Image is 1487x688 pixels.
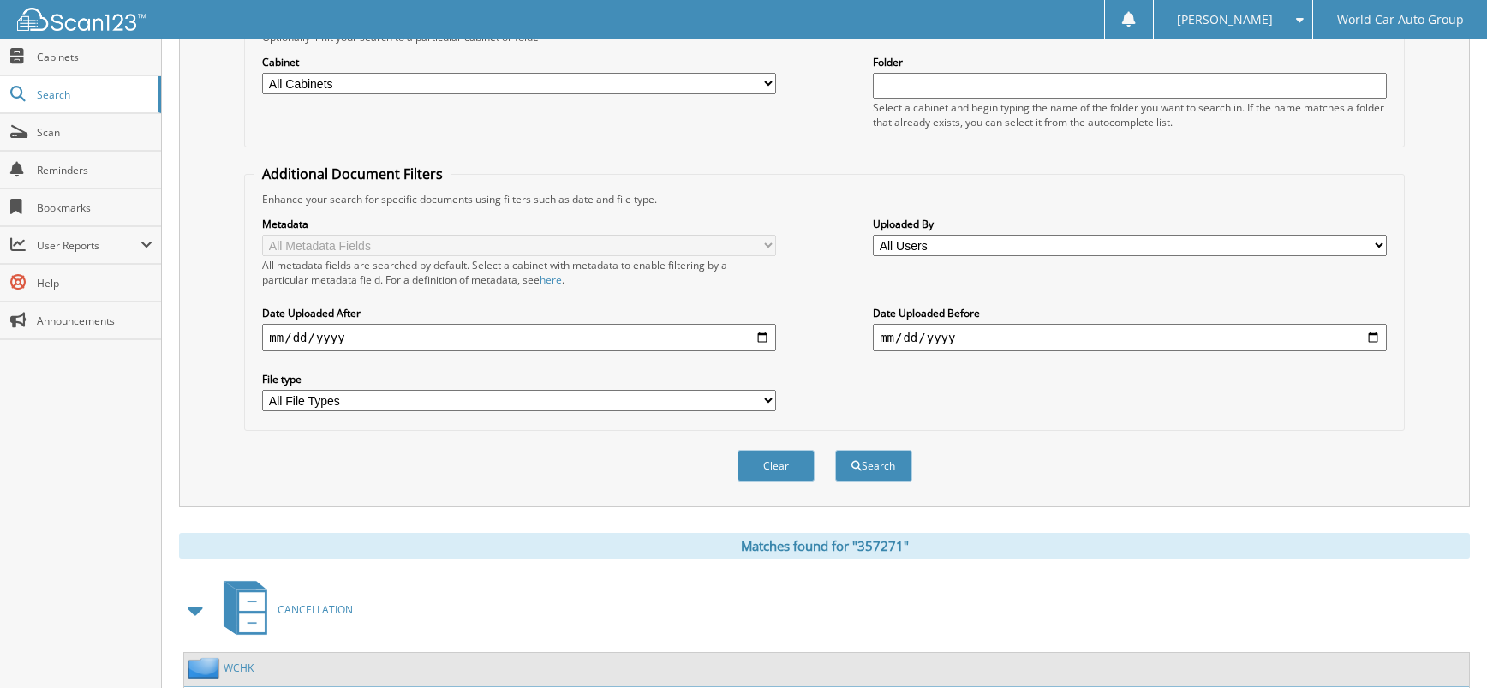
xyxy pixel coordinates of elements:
[224,661,254,675] a: WCHK
[37,314,152,328] span: Announcements
[37,163,152,177] span: Reminders
[1337,15,1464,25] span: World Car Auto Group
[254,165,451,183] legend: Additional Document Filters
[738,450,815,482] button: Clear
[873,306,1387,320] label: Date Uploaded Before
[873,324,1387,351] input: end
[1401,606,1487,688] iframe: Chat Widget
[213,576,353,643] a: CANCELLATION
[540,272,562,287] a: here
[37,87,150,102] span: Search
[835,450,912,482] button: Search
[873,217,1387,231] label: Uploaded By
[37,200,152,215] span: Bookmarks
[262,217,776,231] label: Metadata
[37,50,152,64] span: Cabinets
[873,55,1387,69] label: Folder
[179,533,1470,559] div: Matches found for "357271"
[1177,15,1273,25] span: [PERSON_NAME]
[262,258,776,287] div: All metadata fields are searched by default. Select a cabinet with metadata to enable filtering b...
[278,602,353,617] span: CANCELLATION
[37,125,152,140] span: Scan
[188,657,224,679] img: folder2.png
[254,192,1394,206] div: Enhance your search for specific documents using filters such as date and file type.
[37,238,140,253] span: User Reports
[262,306,776,320] label: Date Uploaded After
[873,100,1387,129] div: Select a cabinet and begin typing the name of the folder you want to search in. If the name match...
[262,372,776,386] label: File type
[37,276,152,290] span: Help
[262,55,776,69] label: Cabinet
[17,8,146,31] img: scan123-logo-white.svg
[262,324,776,351] input: start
